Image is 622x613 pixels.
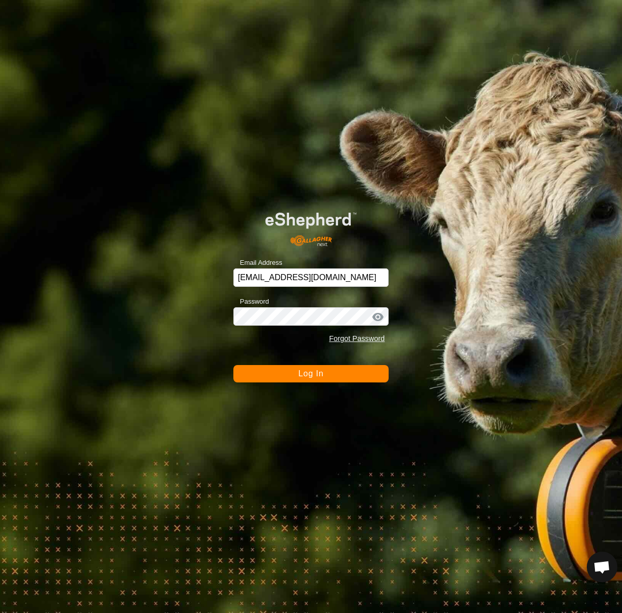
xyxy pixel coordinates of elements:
a: Forgot Password [329,334,385,343]
label: Password [233,297,269,307]
button: Log In [233,365,389,382]
img: E-shepherd Logo [249,199,373,253]
div: Open chat [587,552,617,582]
label: Email Address [233,258,282,268]
span: Log In [298,369,323,378]
input: Email Address [233,268,389,287]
